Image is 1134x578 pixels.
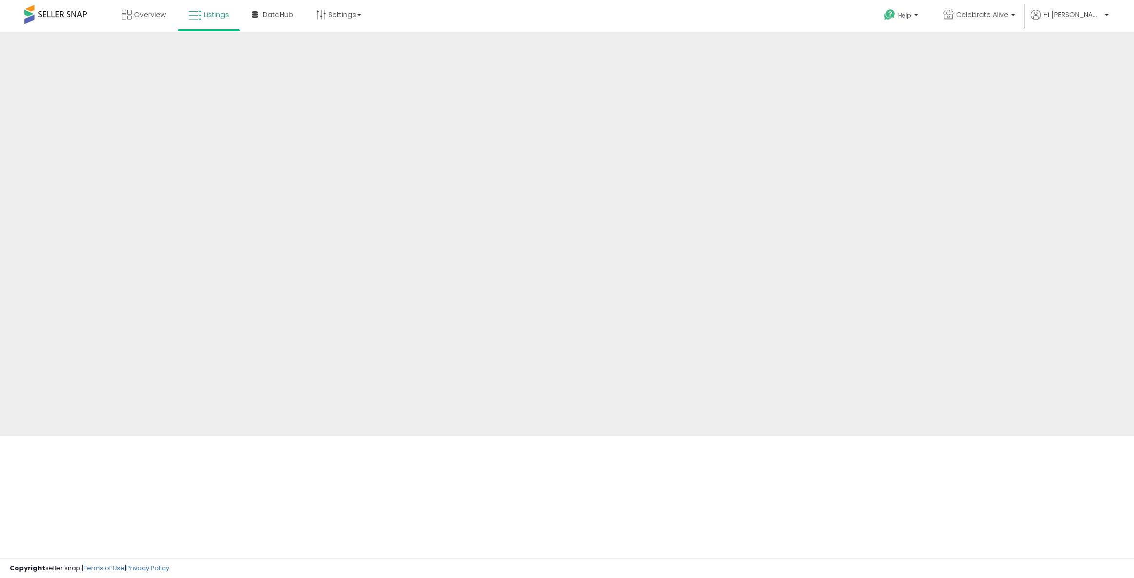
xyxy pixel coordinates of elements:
span: DataHub [263,10,293,19]
a: Hi [PERSON_NAME] [1031,10,1109,32]
span: Celebrate Alive [956,10,1008,19]
span: Hi [PERSON_NAME] [1043,10,1102,19]
span: Help [898,11,911,19]
a: Help [876,1,928,32]
span: Overview [134,10,166,19]
span: Listings [204,10,229,19]
i: Get Help [884,9,896,21]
